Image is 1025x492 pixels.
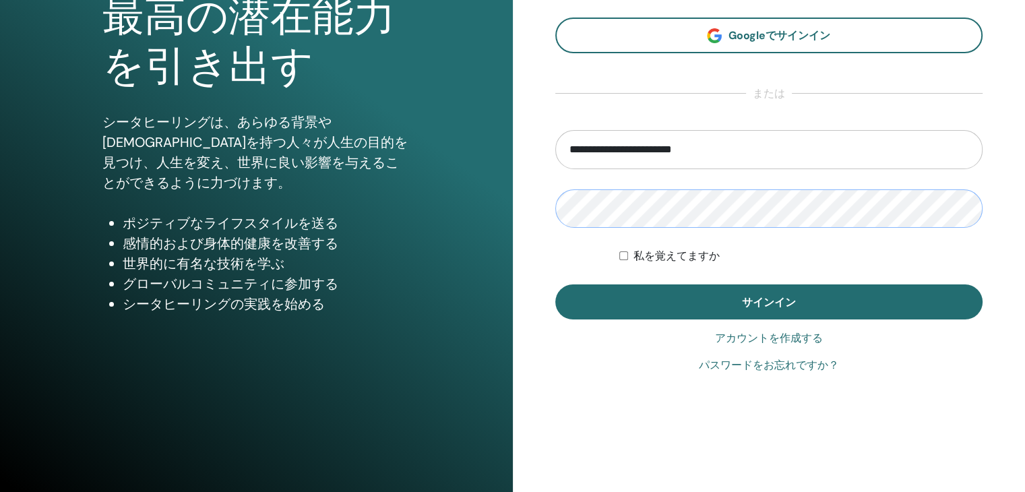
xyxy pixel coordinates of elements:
[123,255,284,272] font: 世界的に有名な技術を学ぶ
[123,235,338,252] font: 感情的および身体的健康を改善する
[123,295,325,313] font: シータヒーリングの実践を始める
[715,330,823,346] a: アカウントを作成する
[123,214,338,232] font: ポジティブなライフスタイルを送る
[742,295,796,309] font: サインイン
[619,248,983,264] div: 無期限または手動でログアウトするまで認証を維持する
[699,359,839,371] font: パスワードをお忘れですか？
[715,332,823,344] font: アカウントを作成する
[633,249,720,262] font: 私を覚えてますか
[555,18,983,53] a: Googleでサインイン
[728,28,830,42] font: Googleでサインイン
[699,357,839,373] a: パスワードをお忘れですか？
[123,275,338,293] font: グローバルコミュニティに参加する
[555,284,983,319] button: サインイン
[102,113,408,191] font: シータヒーリングは、あらゆる背景や[DEMOGRAPHIC_DATA]を持つ人々が人生の目的を見つけ、人生を変え、世界に良い影響を与えることができるように力づけます。
[753,86,785,100] font: または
